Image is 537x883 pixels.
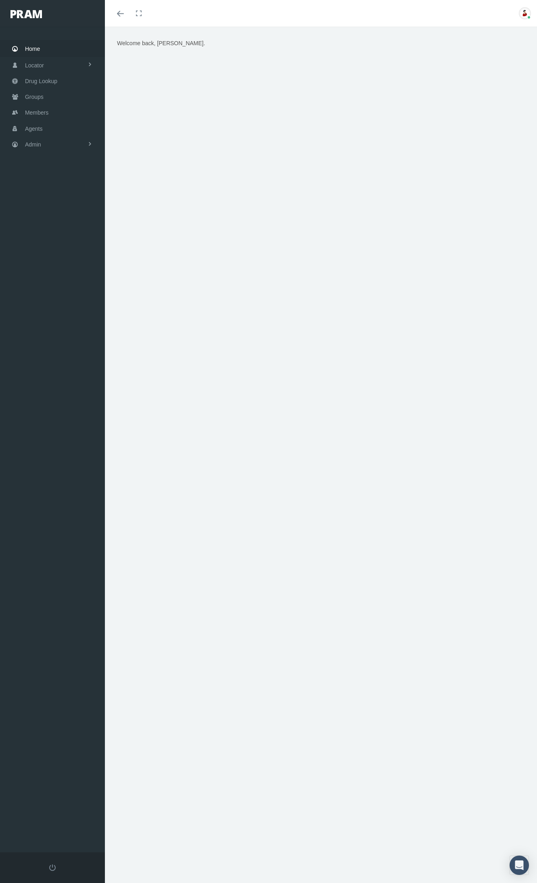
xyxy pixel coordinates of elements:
span: Groups [25,89,44,105]
img: S_Profile_Picture_701.jpg [519,7,531,19]
span: Agents [25,121,43,136]
span: Members [25,105,48,120]
span: Home [25,41,40,56]
img: PRAM_20_x_78.png [10,10,42,18]
span: Welcome back, [PERSON_NAME]. [117,40,205,46]
span: Locator [25,58,44,73]
span: Admin [25,137,41,152]
span: Drug Lookup [25,73,57,89]
div: Open Intercom Messenger [510,856,529,875]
